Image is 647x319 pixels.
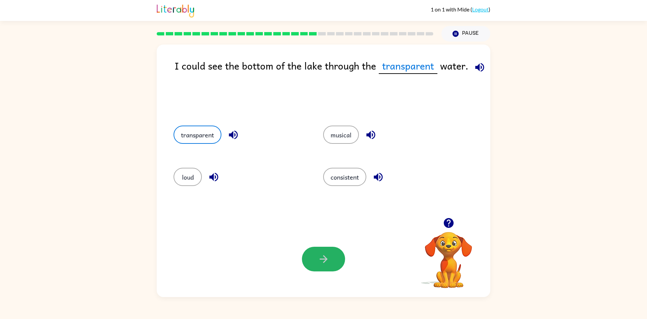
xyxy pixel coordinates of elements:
span: transparent [379,58,437,74]
div: ( ) [431,6,490,12]
span: 1 on 1 with Mide [431,6,470,12]
button: loud [174,168,202,186]
video: Your browser must support playing .mp4 files to use Literably. Please try using another browser. [415,221,482,289]
button: musical [323,126,359,144]
a: Logout [472,6,489,12]
button: Pause [441,26,490,42]
button: transparent [174,126,221,144]
button: consistent [323,168,366,186]
img: Literably [157,3,194,18]
div: I could see the bottom of the lake through the water. [175,58,490,112]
